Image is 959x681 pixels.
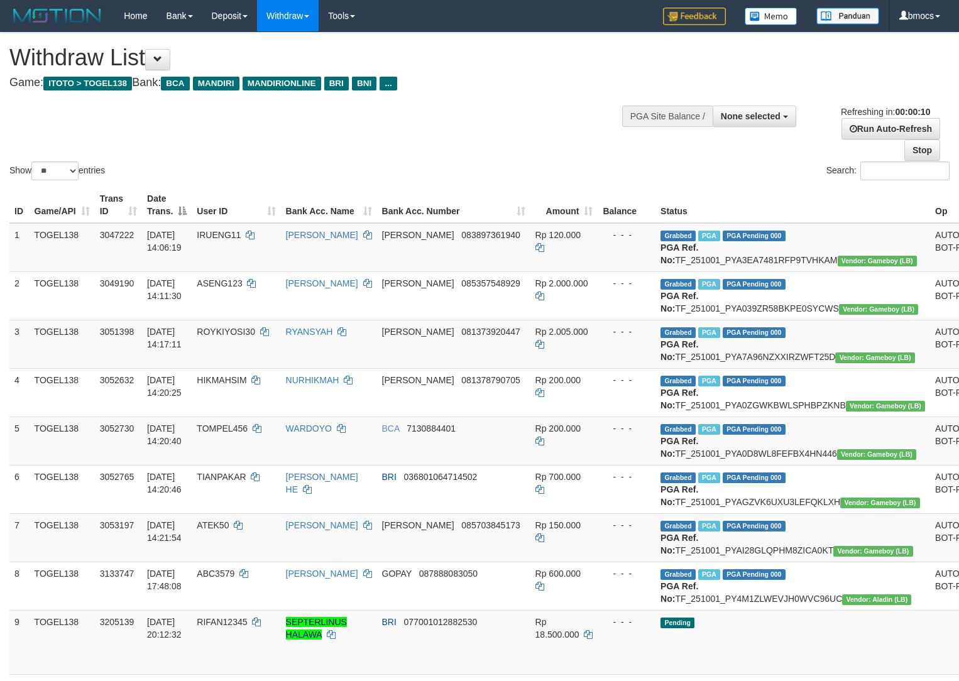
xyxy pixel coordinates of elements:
span: RIFAN12345 [197,617,247,627]
span: BCA [382,423,400,433]
span: [PERSON_NAME] [382,520,454,530]
td: 9 [9,610,30,674]
span: BRI [324,77,349,90]
span: Copy 077001012882530 to clipboard [404,617,478,627]
span: Marked by bmocs [698,569,720,580]
td: 4 [9,368,30,417]
span: ASENG123 [197,278,242,288]
div: - - - [603,422,650,435]
th: User ID: activate to sort column ascending [192,187,280,223]
span: Copy 085703845173 to clipboard [461,520,520,530]
td: 8 [9,562,30,610]
td: TF_251001_PYAGZVK6UXU3LEFQKLXH [655,465,930,513]
span: ROYKIYOSI30 [197,327,255,337]
div: - - - [603,471,650,483]
span: Marked by bmocs [698,327,720,338]
img: MOTION_logo.png [9,6,105,25]
span: Copy 7130884401 to clipboard [407,423,456,433]
td: 5 [9,417,30,465]
b: PGA Ref. No: [660,533,698,555]
span: BRI [382,617,397,627]
span: 3049190 [100,278,134,288]
td: TF_251001_PYA0ZGWKBWLSPHBPZKNB [655,368,930,417]
span: MANDIRIONLINE [243,77,321,90]
span: Copy 081373920447 to clipboard [461,327,520,337]
span: PGA Pending [723,472,786,483]
span: 3051398 [100,327,134,337]
span: Grabbed [660,327,696,338]
span: PGA Pending [723,424,786,435]
input: Search: [860,161,950,180]
span: Copy 085357548929 to clipboard [461,278,520,288]
span: Rp 600.000 [535,569,581,579]
a: [PERSON_NAME] [286,520,358,530]
span: [PERSON_NAME] [382,327,454,337]
td: TF_251001_PYA039ZR58BKPE0SYCWS [655,271,930,320]
span: Grabbed [660,279,696,290]
span: IRUENG11 [197,230,241,240]
td: 3 [9,320,30,368]
td: 1 [9,223,30,272]
span: Marked by bmocs [698,424,720,435]
span: 3047222 [100,230,134,240]
span: PGA Pending [723,569,786,580]
span: Vendor URL: https://dashboard.q2checkout.com/secure [842,594,911,605]
th: Game/API: activate to sort column ascending [30,187,95,223]
h4: Game: Bank: [9,77,627,89]
img: Feedback.jpg [663,8,726,25]
span: ... [380,77,397,90]
span: PGA Pending [723,327,786,338]
div: - - - [603,229,650,241]
th: Bank Acc. Number: activate to sort column ascending [377,187,530,223]
label: Search: [826,161,950,180]
label: Show entries [9,161,105,180]
span: Grabbed [660,376,696,386]
a: [PERSON_NAME] [286,278,358,288]
th: Status [655,187,930,223]
a: [PERSON_NAME] HE [286,472,358,494]
span: [DATE] 14:06:19 [147,230,182,253]
span: [PERSON_NAME] [382,230,454,240]
span: 3052632 [100,375,134,385]
span: Marked by bmocs [698,376,720,386]
span: Grabbed [660,472,696,483]
span: Refreshing in: [841,107,930,117]
span: Marked by bmocs [698,231,720,241]
span: 3052765 [100,472,134,482]
a: WARDOYO [286,423,332,433]
td: TF_251001_PYAI28GLQPHM8ZICA0KT [655,513,930,562]
a: SEPTERLINUS HALAWA [286,617,347,640]
div: PGA Site Balance / [622,106,713,127]
h1: Withdraw List [9,45,627,70]
td: TOGEL138 [30,610,95,674]
span: BNI [352,77,376,90]
span: [DATE] 14:11:30 [147,278,182,301]
td: TOGEL138 [30,223,95,272]
span: Rp 150.000 [535,520,581,530]
span: Rp 120.000 [535,230,581,240]
th: Date Trans.: activate to sort column descending [142,187,192,223]
a: Run Auto-Refresh [841,118,940,139]
b: PGA Ref. No: [660,581,698,604]
span: Vendor URL: https://dashboard.q2checkout.com/secure [838,256,917,266]
span: Copy 081378790705 to clipboard [461,375,520,385]
td: TOGEL138 [30,271,95,320]
span: [DATE] 14:20:25 [147,375,182,398]
b: PGA Ref. No: [660,436,698,459]
span: ABC3579 [197,569,234,579]
div: - - - [603,374,650,386]
th: Trans ID: activate to sort column ascending [95,187,142,223]
span: Rp 2.000.000 [535,278,588,288]
td: TOGEL138 [30,368,95,417]
td: TOGEL138 [30,465,95,513]
th: Bank Acc. Name: activate to sort column ascending [281,187,377,223]
span: BCA [161,77,189,90]
span: Vendor URL: https://dashboard.q2checkout.com/secure [833,546,912,557]
span: Rp 200.000 [535,423,581,433]
td: 6 [9,465,30,513]
div: - - - [603,616,650,628]
a: Stop [904,139,940,161]
th: Amount: activate to sort column ascending [530,187,598,223]
span: Copy 083897361940 to clipboard [461,230,520,240]
th: Balance [598,187,655,223]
